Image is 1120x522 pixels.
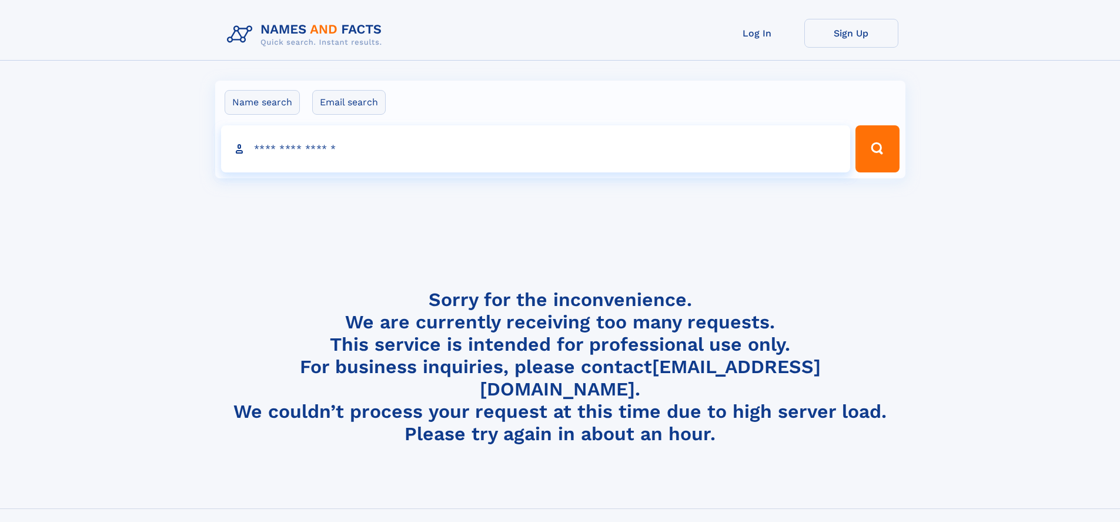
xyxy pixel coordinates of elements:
[222,288,898,445] h4: Sorry for the inconvenience. We are currently receiving too many requests. This service is intend...
[855,125,899,172] button: Search Button
[221,125,851,172] input: search input
[710,19,804,48] a: Log In
[225,90,300,115] label: Name search
[312,90,386,115] label: Email search
[480,355,821,400] a: [EMAIL_ADDRESS][DOMAIN_NAME]
[804,19,898,48] a: Sign Up
[222,19,392,51] img: Logo Names and Facts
